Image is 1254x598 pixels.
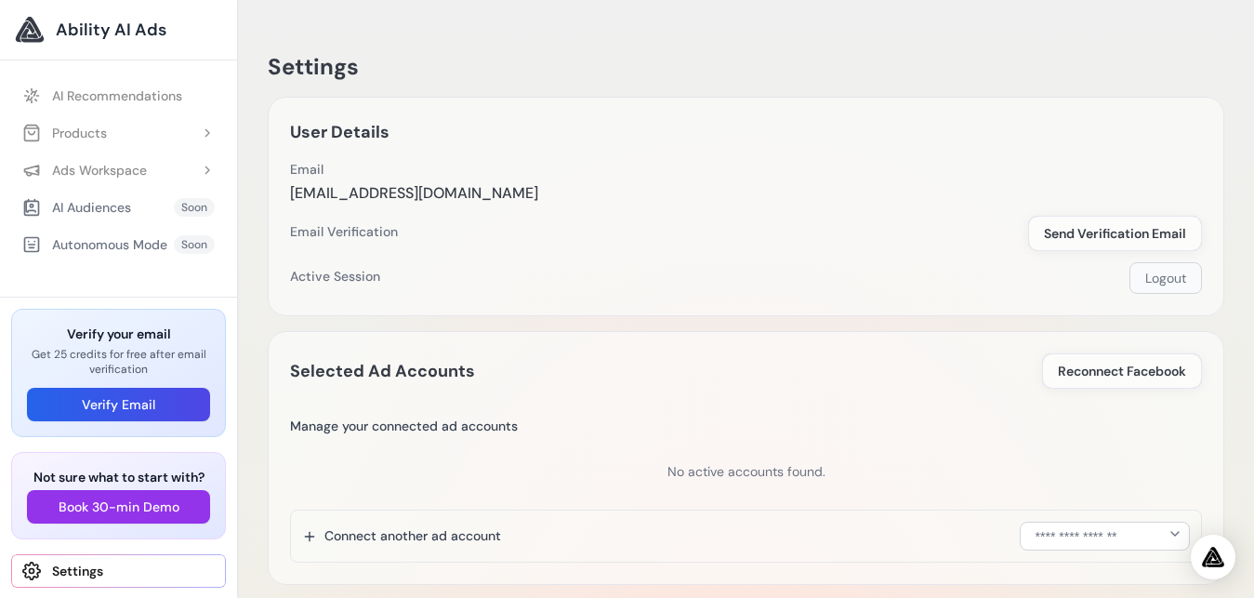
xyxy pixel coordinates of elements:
[11,79,226,113] a: AI Recommendations
[290,222,398,241] div: Email Verification
[1058,362,1186,380] span: Reconnect Facebook
[22,235,167,254] div: Autonomous Mode
[290,160,538,179] div: Email
[22,161,147,179] div: Ads Workspace
[15,15,222,45] a: Ability AI Ads
[174,198,215,217] span: Soon
[1129,262,1202,294] button: Logout
[22,124,107,142] div: Products
[11,554,226,588] a: Settings
[1042,353,1202,389] button: Reconnect Facebook
[27,325,210,343] h3: Verify your email
[268,52,1224,82] h1: Settings
[22,198,131,217] div: AI Audiences
[27,388,210,421] button: Verify Email
[1044,224,1186,243] span: Send Verification Email
[174,235,215,254] span: Soon
[290,267,380,286] div: Active Session
[1191,535,1235,579] div: Open Intercom Messenger
[11,153,226,187] button: Ads Workspace
[290,182,538,205] div: [EMAIL_ADDRESS][DOMAIN_NAME]
[290,119,389,145] h2: User Details
[56,17,166,43] span: Ability AI Ads
[27,468,210,486] h3: Not sure what to start with?
[27,490,210,524] button: Book 30-min Demo
[1028,216,1202,251] button: Send Verification Email
[27,347,210,377] p: Get 25 credits for free after email verification
[11,116,226,150] button: Products
[290,358,475,384] h2: Selected Ad Accounts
